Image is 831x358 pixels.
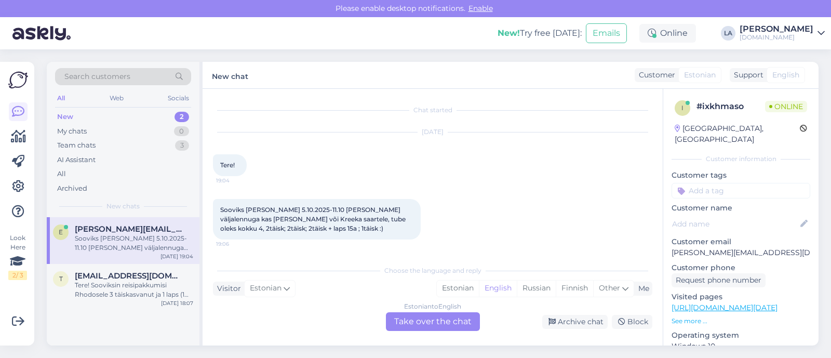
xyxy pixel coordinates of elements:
div: [DOMAIN_NAME] [740,33,813,42]
div: Customer information [672,154,810,164]
div: Choose the language and reply [213,266,652,275]
div: Sooviks [PERSON_NAME] 5.10.2025-11.10 [PERSON_NAME] väljalennuga kas [PERSON_NAME] või Kreeka saa... [75,234,193,253]
div: Chat started [213,105,652,115]
img: Askly Logo [8,70,28,90]
span: English [772,70,799,81]
div: Tere! Sooviksin reisipakkumisi Rhodosele 3 täiskasvanut ja 1 laps (1 aastane). [PERSON_NAME] soov... [75,281,193,299]
p: Operating system [672,330,810,341]
span: New chats [106,202,140,211]
p: Customer phone [672,262,810,273]
b: New! [498,28,520,38]
span: e [59,228,63,236]
div: 2 / 3 [8,271,27,280]
div: Finnish [556,281,593,296]
div: All [55,91,67,105]
a: [PERSON_NAME][DOMAIN_NAME] [740,25,825,42]
div: 2 [175,112,189,122]
div: New [57,112,73,122]
div: Estonian to English [404,302,461,311]
a: [URL][DOMAIN_NAME][DATE] [672,303,778,312]
span: 19:06 [216,240,255,248]
p: See more ... [672,316,810,326]
p: Customer email [672,236,810,247]
div: Me [634,283,649,294]
input: Add a tag [672,183,810,198]
p: Customer name [672,203,810,214]
span: Other [599,283,620,293]
div: Estonian [437,281,479,296]
div: AI Assistant [57,155,96,165]
div: Russian [517,281,556,296]
div: Customer [635,70,675,81]
div: Block [612,315,652,329]
div: Team chats [57,140,96,151]
span: Search customers [64,71,130,82]
div: Web [108,91,126,105]
span: Estonian [684,70,716,81]
span: i [681,104,683,112]
span: t [59,275,63,283]
span: emil.jaanus@gmail.com [75,224,183,234]
span: Tere! [220,161,235,169]
p: [PERSON_NAME][EMAIL_ADDRESS][DOMAIN_NAME] [672,247,810,258]
div: [DATE] 19:04 [160,253,193,260]
div: LA [721,26,735,41]
div: [DATE] 18:07 [161,299,193,307]
div: Archived [57,183,87,194]
div: # ixkhmaso [696,100,765,113]
div: Support [730,70,763,81]
span: Estonian [250,283,282,294]
div: Try free [DATE]: [498,27,582,39]
span: tuulitammeemail@gmail.com [75,271,183,281]
div: Socials [166,91,191,105]
span: Online [765,101,807,112]
span: Sooviks [PERSON_NAME] 5.10.2025-11.10 [PERSON_NAME] väljalennuga kas [PERSON_NAME] või Kreeka saa... [220,206,407,232]
div: Take over the chat [386,312,480,331]
div: Archive chat [542,315,608,329]
label: New chat [212,68,248,82]
div: Request phone number [672,273,766,287]
span: Enable [465,4,496,13]
div: 0 [174,126,189,137]
div: All [57,169,66,179]
p: Visited pages [672,291,810,302]
div: Online [639,24,696,43]
div: My chats [57,126,87,137]
div: Visitor [213,283,241,294]
span: 19:04 [216,177,255,184]
div: [DATE] [213,127,652,137]
div: 3 [175,140,189,151]
div: English [479,281,517,296]
p: Customer tags [672,170,810,181]
div: [GEOGRAPHIC_DATA], [GEOGRAPHIC_DATA] [675,123,800,145]
div: Look Here [8,233,27,280]
div: [PERSON_NAME] [740,25,813,33]
p: Windows 10 [672,341,810,352]
input: Add name [672,218,798,230]
button: Emails [586,23,627,43]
